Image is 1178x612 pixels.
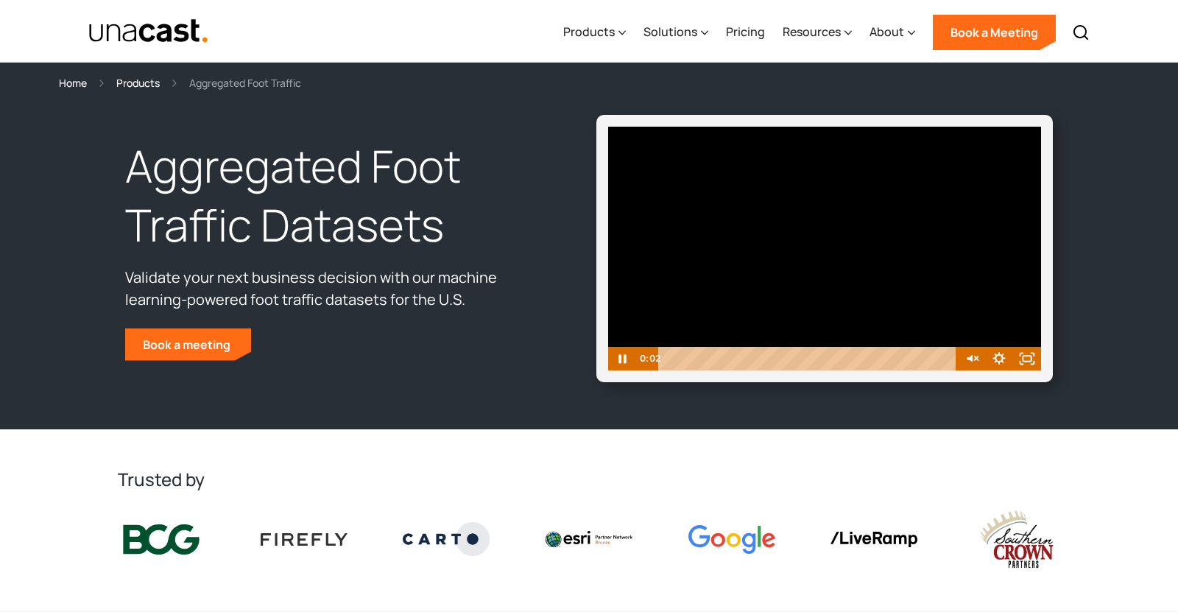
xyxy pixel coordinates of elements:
[1072,24,1090,41] img: Search icon
[726,2,765,63] a: Pricing
[870,2,915,63] div: About
[118,468,1060,491] h2: Trusted by
[1013,347,1041,370] button: Fullscreen
[985,347,1013,370] button: Show settings menu
[783,2,852,63] div: Resources
[669,347,950,370] div: Playbar
[688,525,775,554] img: Google logo
[563,23,615,41] div: Products
[88,18,208,44] img: Unacast text logo
[116,74,160,91] a: Products
[957,347,985,370] button: Unmute
[261,533,348,545] img: Firefly Advertising logo
[973,509,1060,570] img: southern crown logo
[125,267,542,311] p: Validate your next business decision with our machine learning-powered foot traffic datasets for ...
[563,2,626,63] div: Products
[189,74,301,91] div: Aggregated Foot Traffic
[643,23,697,41] div: Solutions
[118,521,205,558] img: BCG logo
[608,347,636,370] button: Pause
[125,328,251,361] a: Book a meeting
[403,522,490,556] img: Carto logo
[125,137,542,255] h1: Aggregated Foot Traffic Datasets
[88,18,208,44] a: home
[59,74,87,91] a: Home
[830,532,917,547] img: liveramp logo
[783,23,841,41] div: Resources
[546,531,632,547] img: Esri logo
[870,23,904,41] div: About
[933,15,1056,50] a: Book a Meeting
[643,2,708,63] div: Solutions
